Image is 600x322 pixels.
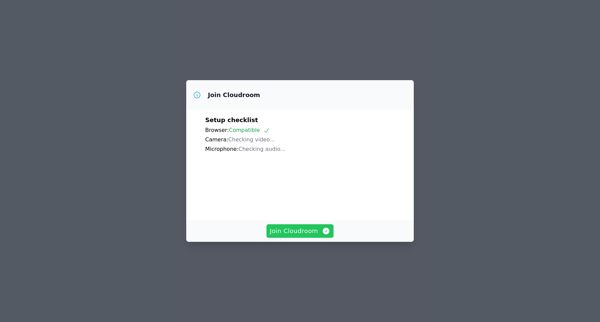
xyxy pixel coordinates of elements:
span: Checking video... [228,136,275,143]
span: Join Cloudroom [270,226,330,236]
span: Browser: [205,127,229,133]
span: Setup checklist [205,116,258,123]
span: Compatible [229,127,270,133]
h3: Join Cloudroom [208,91,260,99]
span: Camera: [205,136,228,143]
span: Checking audio... [239,146,285,152]
span: Microphone: [205,146,239,152]
button: Join Cloudroom [266,224,334,238]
